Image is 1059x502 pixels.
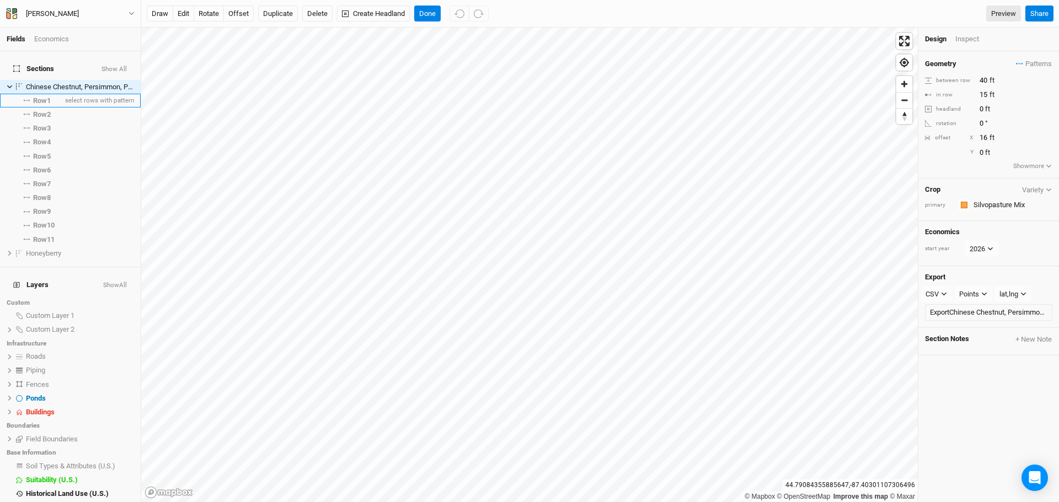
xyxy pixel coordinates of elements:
[994,286,1031,303] button: lat,lng
[33,152,51,161] span: Row 5
[925,185,940,194] h4: Crop
[26,394,134,403] div: Ponds
[925,304,1052,321] button: ExportChinese Chestnut, Persimmon, Pawpaw
[26,311,74,320] span: Custom Layer 1
[26,83,151,91] span: Chinese Chestnut, Persimmon, Pawpaw
[896,33,912,49] button: Enter fullscreen
[925,120,974,128] div: rotation
[925,334,969,344] span: Section Notes
[26,489,109,498] span: Historical Land Use (U.S.)
[450,6,469,22] button: Undo (^z)
[896,76,912,92] button: Zoom in
[970,134,974,142] div: X
[26,380,49,388] span: Fences
[26,8,79,19] div: Susan Hartzell
[925,228,1052,236] h4: Economics
[955,34,994,44] div: Inspect
[26,394,46,402] span: Ponds
[999,289,1018,300] div: lat,lng
[970,198,1052,212] input: Silvopasture Mix
[194,6,224,22] button: rotate
[147,6,173,22] button: draw
[33,110,51,119] span: Row 2
[26,408,134,417] div: Buildings
[26,8,79,19] div: [PERSON_NAME]
[26,462,134,471] div: Soil Types & Attributes (U.S.)
[925,34,946,44] div: Design
[896,108,912,124] button: Reset bearing to north
[1016,58,1052,69] span: Patterns
[1025,6,1053,22] button: Share
[223,6,254,22] button: offset
[33,180,51,188] span: Row 7
[26,408,55,416] span: Buildings
[986,6,1021,22] a: Preview
[965,241,998,257] button: 2026
[1021,465,1048,491] div: Open Intercom Messenger
[6,8,135,20] button: [PERSON_NAME]
[33,207,51,216] span: Row 9
[33,96,51,105] span: Row 1
[141,28,918,502] canvas: Map
[33,221,55,230] span: Row 10
[26,352,46,360] span: Roads
[896,92,912,108] button: Zoom out
[33,124,51,133] span: Row 3
[935,148,974,156] div: Y
[13,280,49,289] span: Layers
[777,493,831,500] a: OpenStreetMap
[926,289,939,300] div: CSV
[954,286,992,303] button: Points
[469,6,489,22] button: Redo (^Z)
[26,311,134,320] div: Custom Layer 1
[26,83,134,91] div: Chinese Chestnut, Persimmon, Pawpaw
[1013,161,1053,172] button: Showmore
[26,325,134,334] div: Custom Layer 2
[7,35,25,43] a: Fields
[925,105,974,114] div: headland
[26,476,78,484] span: Suitability (U.S.)
[745,493,775,500] a: Mapbox
[925,245,964,253] div: start year
[896,109,912,124] span: Reset bearing to north
[26,366,134,375] div: Piping
[173,6,194,22] button: edit
[959,289,979,300] div: Points
[890,493,915,500] a: Maxar
[33,193,51,202] span: Row 8
[26,366,45,374] span: Piping
[26,435,134,444] div: Field Boundaries
[33,138,51,147] span: Row 4
[26,462,115,470] span: Soil Types & Attributes (U.S.)
[833,493,888,500] a: Improve this map
[935,134,950,142] div: offset
[145,486,193,499] a: Mapbox logo
[26,352,134,361] div: Roads
[1021,186,1052,194] button: Variety
[26,249,61,257] span: Honeyberry
[26,380,134,389] div: Fences
[925,60,956,68] h4: Geometry
[925,91,974,99] div: in row
[63,94,134,107] span: select rows with pattern
[26,249,134,258] div: Honeyberry
[414,6,441,22] button: Done
[896,55,912,71] button: Find my location
[302,6,333,22] button: Delete
[103,282,127,289] button: ShowAll
[26,435,78,443] span: Field Boundaries
[101,66,127,73] button: Show All
[33,166,51,175] span: Row 6
[1015,334,1052,344] button: + New Note
[921,286,952,303] button: CSV
[26,325,74,333] span: Custom Layer 2
[258,6,298,22] button: Duplicate
[925,77,974,85] div: between row
[896,93,912,108] span: Zoom out
[783,479,918,491] div: 44.79084355885647 , -87.40301107306496
[33,235,55,244] span: Row 11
